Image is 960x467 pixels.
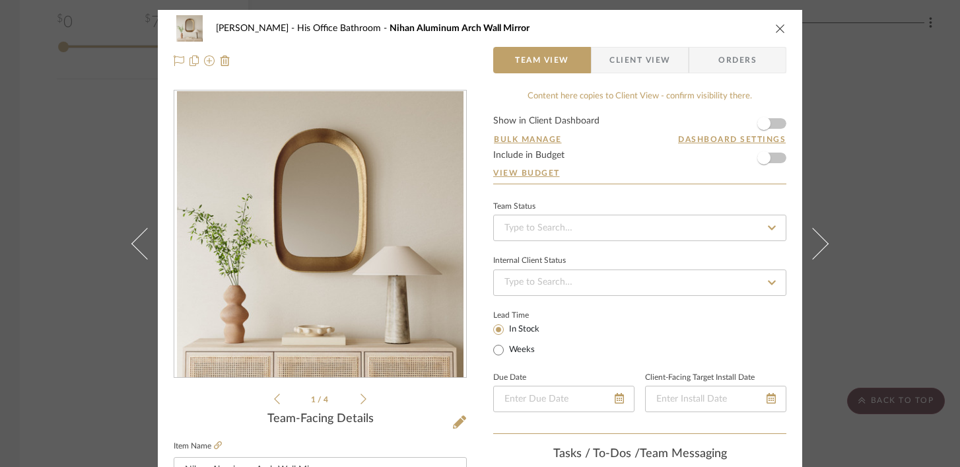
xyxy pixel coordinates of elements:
[553,448,640,460] span: Tasks / To-Dos /
[677,133,786,145] button: Dashboard Settings
[645,375,755,381] label: Client-Facing Target Install Date
[493,375,526,381] label: Due Date
[493,447,786,462] div: team Messaging
[506,344,535,356] label: Weeks
[174,441,222,452] label: Item Name
[174,15,205,42] img: 6db86b6d-c87c-4bc0-961d-9d2031a77af3_48x40.jpg
[493,321,561,358] mat-radio-group: Select item type
[324,396,330,404] span: 4
[493,90,786,103] div: Content here copies to Client View - confirm visibility there.
[493,168,786,178] a: View Budget
[493,309,561,321] label: Lead Time
[297,24,390,33] span: His Office Bathroom
[645,386,786,412] input: Enter Install Date
[220,55,230,66] img: Remove from project
[493,258,566,264] div: Internal Client Status
[174,412,467,427] div: Team-Facing Details
[174,91,466,378] div: 0
[493,203,535,210] div: Team Status
[704,47,771,73] span: Orders
[493,269,786,296] input: Type to Search…
[493,215,786,241] input: Type to Search…
[390,24,530,33] span: Nihan Aluminum Arch Wall Mirror
[216,24,297,33] span: [PERSON_NAME]
[774,22,786,34] button: close
[515,47,569,73] span: Team View
[506,324,539,336] label: In Stock
[609,47,670,73] span: Client View
[493,386,634,412] input: Enter Due Date
[493,133,563,145] button: Bulk Manage
[177,91,463,378] img: 6db86b6d-c87c-4bc0-961d-9d2031a77af3_436x436.jpg
[318,396,324,404] span: /
[311,396,318,404] span: 1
